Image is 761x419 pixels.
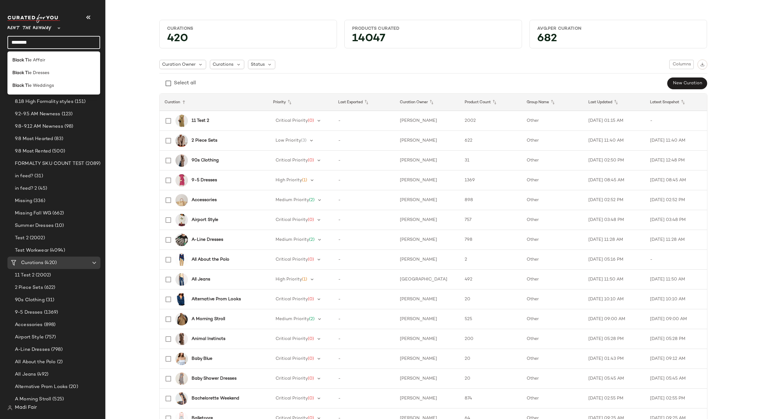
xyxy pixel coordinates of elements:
td: [DATE] 08:45 AM [645,170,707,190]
b: Black Ti [12,82,29,89]
span: (525) [51,396,64,403]
span: Test Workwear [15,247,49,254]
span: (2) [56,359,63,366]
span: (10) [54,222,64,229]
span: Medium Priority [276,198,309,202]
td: - [333,151,395,170]
span: A-Line Dresses [15,346,50,353]
td: [DATE] 05:45 AM [645,369,707,389]
img: SAO180.jpg [175,154,188,167]
div: Products Curated [352,26,514,32]
td: [DATE] 09:00 AM [583,309,645,329]
td: 874 [460,389,521,408]
span: High Priority [276,178,302,183]
th: Group Name [522,94,583,111]
img: MAR131.jpg [175,214,188,226]
td: Other [522,250,583,270]
span: (0) [308,158,314,163]
span: Summer Dresses [15,222,54,229]
td: [PERSON_NAME] [395,230,460,250]
td: - [333,230,395,250]
span: 11 Test 2 [15,272,34,279]
span: (1) [302,277,307,282]
img: DEM52.jpg [175,194,188,206]
span: Missing Fall WG [15,210,51,217]
img: LRL219.jpg [175,174,188,187]
span: (151) [73,98,86,105]
td: [PERSON_NAME] [395,190,460,210]
td: Other [522,329,583,349]
b: All About the Polo [192,256,229,263]
td: - [645,250,707,270]
td: 20 [460,289,521,309]
span: (0) [308,356,314,361]
span: (83) [53,135,63,143]
span: 9.8-9.12 AM Newness [15,123,63,130]
span: Missing [15,197,32,205]
b: Animal Instincts [192,336,225,342]
td: [DATE] 10:10 AM [583,289,645,309]
span: 9-5 Dresses [15,309,43,316]
td: [DATE] 03:48 PM [645,210,707,230]
td: 2002 [460,111,521,131]
b: 9-5 Dresses [192,177,217,183]
td: Other [522,111,583,131]
td: - [333,270,395,289]
td: [DATE] 05:16 PM [583,250,645,270]
span: (2002) [29,235,45,242]
td: - [333,329,395,349]
td: Other [522,230,583,250]
td: - [333,170,395,190]
span: Columns [672,62,691,67]
td: Other [522,270,583,289]
th: Last Exported [333,94,395,111]
span: (336) [32,197,45,205]
span: All About the Polo [15,359,56,366]
img: RL236.jpg [175,254,188,266]
span: (757) [44,334,56,341]
td: [DATE] 11:50 AM [645,270,707,289]
img: cfy_white_logo.C9jOOHJF.svg [7,14,60,23]
img: MAJE219.jpg [175,135,188,147]
span: Critical Priority [276,118,308,123]
span: in feed? 2 [15,185,37,192]
td: [DATE] 11:28 AM [583,230,645,250]
td: 525 [460,309,521,329]
span: Critical Priority [276,376,308,381]
td: 2 [460,250,521,270]
td: 1369 [460,170,521,190]
img: SAB44.jpg [175,293,188,306]
div: Select all [174,80,196,87]
img: MTHR34.jpg [175,273,188,286]
b: Black Ti [12,57,29,64]
span: New Curation [672,81,702,86]
span: e Affair [29,57,45,64]
span: 2 Piece Sets [15,284,43,291]
td: [PERSON_NAME] [395,329,460,349]
span: (492) [36,371,48,378]
img: MRR76.jpg [175,234,188,246]
td: - [333,289,395,309]
span: (2) [309,237,315,242]
b: 11 Test 2 [192,117,209,124]
span: (0) [308,218,314,222]
td: Other [522,389,583,408]
td: Other [522,190,583,210]
span: Critical Priority [276,218,308,222]
span: (31) [33,173,43,180]
td: [DATE] 02:52 PM [645,190,707,210]
img: RPE27.jpg [175,373,188,385]
span: (500) [51,148,65,155]
img: UIM40.jpg [175,392,188,405]
td: [DATE] 11:40 AM [583,131,645,151]
th: Priority [268,94,334,111]
img: MIC48.jpg [175,313,188,325]
td: Other [522,151,583,170]
td: Other [522,349,583,369]
td: Other [522,131,583,151]
span: (0) [308,396,314,401]
span: (4094) [49,247,65,254]
span: Test 2 [15,235,29,242]
td: - [645,111,707,131]
span: All Jeans [15,371,36,378]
